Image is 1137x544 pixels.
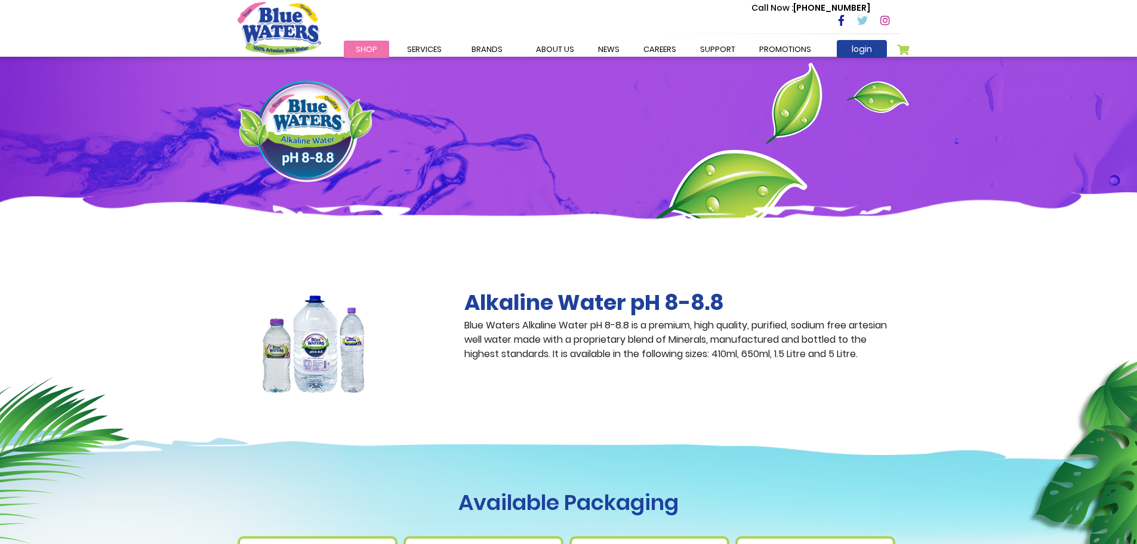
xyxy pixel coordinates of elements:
[837,40,887,58] a: login
[586,41,631,58] a: News
[751,2,793,14] span: Call Now :
[688,41,747,58] a: support
[524,41,586,58] a: about us
[747,41,823,58] a: Promotions
[751,2,870,14] p: [PHONE_NUMBER]
[464,290,900,315] h2: Alkaline Water pH 8-8.8
[631,41,688,58] a: careers
[356,44,377,55] span: Shop
[407,44,442,55] span: Services
[464,318,900,361] p: Blue Waters Alkaline Water pH 8-8.8 is a premium, high quality, purified, sodium free artesian we...
[238,2,321,54] a: store logo
[472,44,503,55] span: Brands
[238,490,900,515] h1: Available Packaging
